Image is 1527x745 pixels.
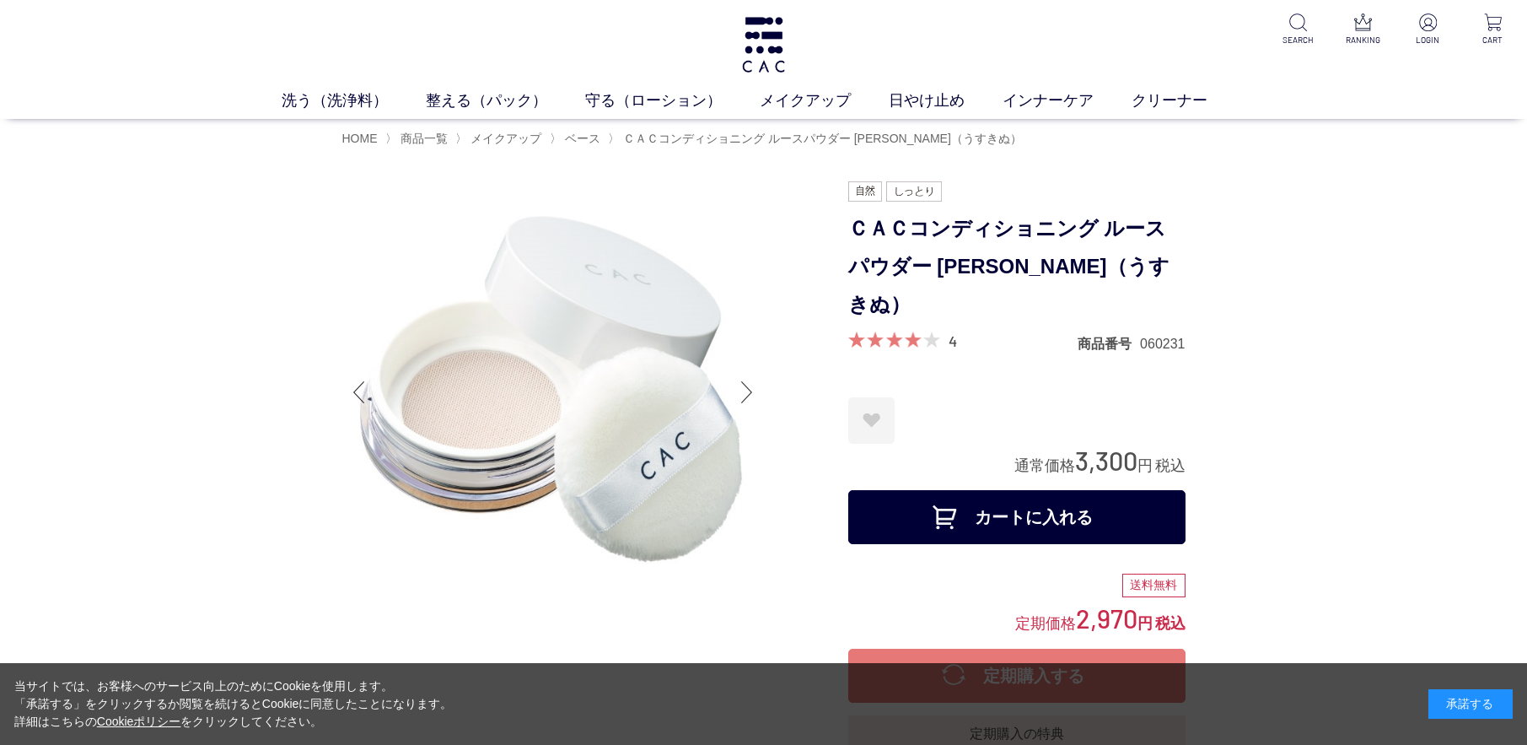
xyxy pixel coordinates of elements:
[1003,89,1132,112] a: インナーケア
[1076,602,1137,634] span: 2,970
[585,89,760,112] a: 守る（ローション）
[1472,34,1514,46] p: CART
[385,131,452,147] li: 〉
[1472,13,1514,46] a: CART
[1137,457,1153,474] span: 円
[739,17,788,73] img: logo
[848,181,883,202] img: 自然
[620,132,1022,145] a: ＣＡＣコンディショニング ルースパウダー [PERSON_NAME]（うすきぬ）
[1137,615,1153,632] span: 円
[1407,13,1449,46] a: LOGIN
[848,490,1186,544] button: カートに入れる
[1407,34,1449,46] p: LOGIN
[562,132,600,145] a: ベース
[1342,34,1384,46] p: RANKING
[1342,13,1384,46] a: RANKING
[282,89,426,112] a: 洗う（洗浄料）
[848,210,1186,323] h1: ＣＡＣコンディショニング ルースパウダー [PERSON_NAME]（うすきぬ）
[1122,574,1186,597] div: 送料無料
[889,89,1003,112] a: 日やけ止め
[848,397,895,444] a: お気に入りに登録する
[1155,457,1186,474] span: 税込
[1014,457,1075,474] span: 通常価格
[97,715,181,728] a: Cookieポリシー
[470,132,541,145] span: メイクアップ
[1428,689,1513,719] div: 承諾する
[1155,615,1186,632] span: 税込
[1132,89,1245,112] a: クリーナー
[1075,445,1137,476] span: 3,300
[342,181,764,603] img: ＣＡＣコンディショニング ルースパウダー 薄絹（うすきぬ）
[342,132,378,145] a: HOME
[1015,613,1076,632] span: 定期価格
[1277,13,1319,46] a: SEARCH
[455,131,546,147] li: 〉
[1078,335,1140,353] dt: 商品番号
[623,132,1022,145] span: ＣＡＣコンディショニング ルースパウダー [PERSON_NAME]（うすきぬ）
[848,649,1186,703] button: 定期購入する
[397,132,448,145] a: 商品一覧
[426,89,585,112] a: 整える（パック）
[886,181,942,202] img: しっとり
[1277,34,1319,46] p: SEARCH
[550,131,605,147] li: 〉
[401,132,448,145] span: 商品一覧
[1140,335,1185,353] dd: 060231
[565,132,600,145] span: ベース
[14,678,453,731] div: 当サイトでは、お客様へのサービス向上のためにCookieを使用します。 「承諾する」をクリックするか閲覧を続けるとCookieに同意したことになります。 詳細はこちらの をクリックしてください。
[608,131,1026,147] li: 〉
[949,332,957,350] a: 4
[760,89,889,112] a: メイクアップ
[467,132,541,145] a: メイクアップ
